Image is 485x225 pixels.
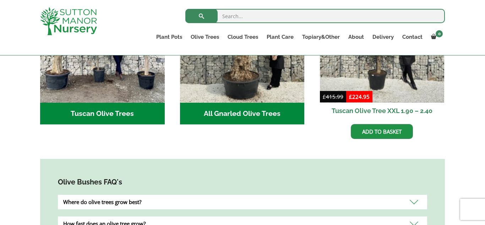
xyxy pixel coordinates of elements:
[323,93,343,100] bdi: 415.99
[58,195,427,209] div: Where do olive trees grow best?
[58,177,427,188] h4: Olive Bushes FAQ's
[323,93,326,100] span: £
[40,7,97,35] img: logo
[262,32,298,42] a: Plant Care
[436,30,443,37] span: 0
[186,32,223,42] a: Olive Trees
[185,9,445,23] input: Search...
[344,32,368,42] a: About
[152,32,186,42] a: Plant Pots
[320,103,445,119] h2: Tuscan Olive Tree XXL 1.90 – 2.40
[223,32,262,42] a: Cloud Trees
[349,93,370,100] bdi: 224.95
[398,32,427,42] a: Contact
[349,93,352,100] span: £
[368,32,398,42] a: Delivery
[298,32,344,42] a: Topiary&Other
[351,124,413,139] a: Add to basket: “Tuscan Olive Tree XXL 1.90 - 2.40”
[180,103,305,125] h2: All Gnarled Olive Trees
[427,32,445,42] a: 0
[40,103,165,125] h2: Tuscan Olive Trees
